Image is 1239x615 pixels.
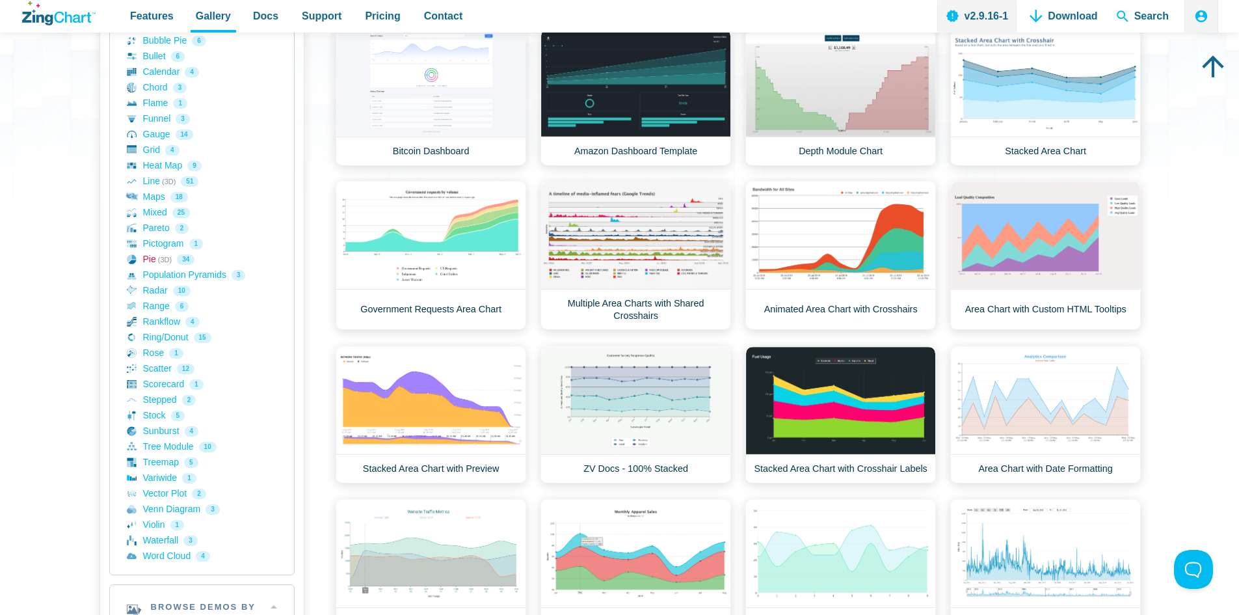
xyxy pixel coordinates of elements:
span: Docs [253,7,278,25]
span: Pricing [365,7,400,25]
a: Area Chart with Custom HTML Tooltips [950,181,1141,330]
span: Features [130,7,174,25]
span: Gallery [196,7,231,25]
span: Support [302,7,341,25]
a: Amazon Dashboard Template [540,29,731,166]
a: Stacked Area Chart [950,29,1141,166]
a: ZV Docs - 100% Stacked [540,346,731,484]
a: ZingChart Logo. Click to return to the homepage [22,1,96,25]
iframe: Toggle Customer Support [1174,550,1213,589]
a: Area Chart with Date Formatting [950,346,1141,484]
a: Stacked Area Chart with Preview [336,346,526,484]
a: Depth Module Chart [745,29,936,166]
a: Bitcoin Dashboard [336,29,526,166]
span: Contact [424,7,463,25]
a: Multiple Area Charts with Shared Crosshairs [540,181,731,330]
a: Government Requests Area Chart [336,181,526,330]
a: Animated Area Chart with Crosshairs [745,181,936,330]
a: Stacked Area Chart with Crosshair Labels [745,346,936,484]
